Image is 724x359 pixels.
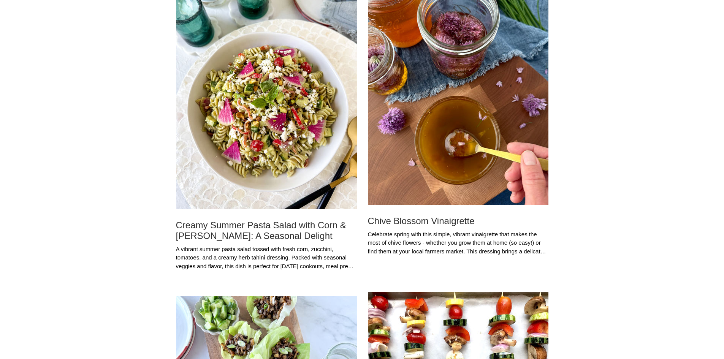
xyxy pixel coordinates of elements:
a: Creamy Summer Pasta Salad with Corn & [PERSON_NAME]: A Seasonal Delight [176,220,357,241]
div: Celebrate spring with this simple, vibrant vinaigrette that makes the most of chive flowers - whe... [368,230,548,256]
a: Chive Blossom Vinaigrette [368,216,548,226]
div: A vibrant summer pasta salad tossed with fresh corn, zucchini, tomatoes, and a creamy herb tahini... [176,245,357,271]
